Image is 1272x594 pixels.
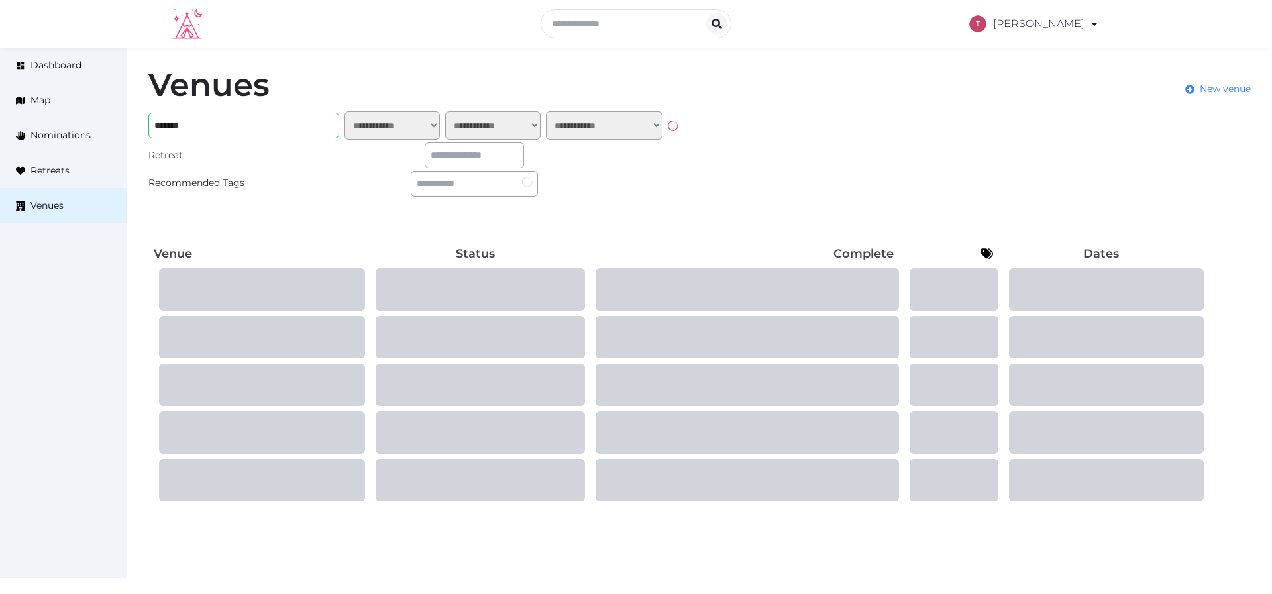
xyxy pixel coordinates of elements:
[30,199,64,213] span: Venues
[585,242,899,266] th: Complete
[30,93,50,107] span: Map
[148,242,365,266] th: Venue
[30,164,70,177] span: Retreats
[1185,82,1251,96] a: New venue
[148,176,276,190] div: Recommended Tags
[998,242,1204,266] th: Dates
[30,128,91,142] span: Nominations
[365,242,585,266] th: Status
[969,5,1100,42] a: [PERSON_NAME]
[148,148,276,162] div: Retreat
[30,58,81,72] span: Dashboard
[1200,82,1251,96] span: New venue
[148,69,270,101] h1: Venues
